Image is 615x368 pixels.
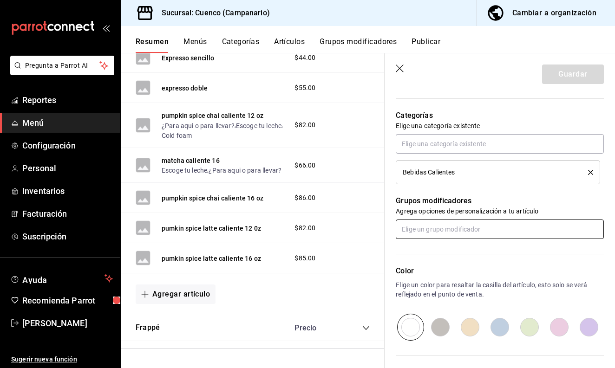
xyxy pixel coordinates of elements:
[162,121,235,130] button: ¿Para aqui o para llevar?
[209,166,281,175] button: ¿Para aqui o para llevar?
[222,37,260,53] button: Categorías
[183,37,207,53] button: Menús
[162,165,281,175] div: ,
[512,6,596,19] div: Cambiar a organización
[22,294,113,307] span: Recomienda Parrot
[162,53,215,63] button: Expresso sencillo
[162,111,263,120] button: pumpkin spice chai caliente 12 oz
[7,67,114,77] a: Pregunta a Parrot AI
[274,37,305,53] button: Artículos
[136,37,615,53] div: navigation tabs
[22,230,113,243] span: Suscripción
[236,121,281,130] button: Escoge tu leche
[294,83,315,93] span: $55.00
[162,131,192,140] button: Cold foam
[22,273,101,284] span: Ayuda
[22,162,113,174] span: Personal
[412,37,440,53] button: Publicar
[136,37,169,53] button: Resumen
[294,193,315,203] span: $86.00
[11,355,113,364] span: Sugerir nueva función
[22,317,113,329] span: [PERSON_NAME]
[10,56,114,75] button: Pregunta a Parrot AI
[136,323,160,333] button: Frappé
[294,253,315,263] span: $85.00
[396,121,604,130] p: Elige una categoría existente
[294,120,315,130] span: $82.00
[294,223,315,233] span: $82.00
[320,37,397,53] button: Grupos modificadores
[22,116,113,129] span: Menú
[396,134,604,154] input: Elige una categoría existente
[162,194,263,203] button: pumpkin spice chai caliente 16 oz
[22,207,113,220] span: Facturación
[162,156,220,165] button: matcha caliente 16
[396,207,604,216] p: Agrega opciones de personalización a tu artículo
[362,324,370,332] button: collapse-category-row
[582,170,593,175] button: delete
[294,53,315,63] span: $44.00
[162,254,261,263] button: pumkin spice latte caliente 16 oz
[396,110,604,121] p: Categorías
[102,24,110,32] button: open_drawer_menu
[403,169,455,175] span: Bebidas Calientes
[22,139,113,152] span: Configuración
[396,195,604,207] p: Grupos modificadores
[162,224,261,233] button: pumkin spice latte caliente 12 0z
[396,220,604,239] input: Elige un grupo modificador
[396,280,604,299] p: Elige un color para resaltar la casilla del artículo, esto solo se verá reflejado en el punto de ...
[136,284,216,304] button: Agregar artículo
[154,7,270,19] h3: Sucursal: Cuenco (Campanario)
[22,94,113,106] span: Reportes
[294,161,315,170] span: $66.00
[285,323,345,332] div: Precio
[25,61,100,71] span: Pregunta a Parrot AI
[162,84,208,93] button: expresso doble
[396,265,604,277] p: Color
[162,120,285,140] div: , ,
[162,166,207,175] button: Escoge tu leche
[22,185,113,197] span: Inventarios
